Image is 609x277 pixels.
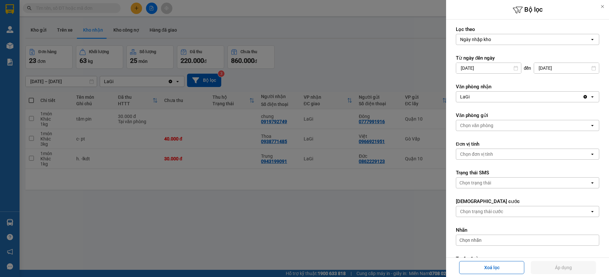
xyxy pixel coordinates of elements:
[456,169,599,176] label: Trạng thái SMS
[456,198,599,205] label: [DEMOGRAPHIC_DATA] cước
[460,94,470,100] div: LaGi
[470,94,471,100] input: Selected LaGi.
[492,36,492,43] input: Selected Ngày nhập kho.
[460,122,493,129] div: Chọn văn phòng
[456,112,599,119] label: Văn phòng gửi
[460,36,491,43] div: Ngày nhập kho
[534,63,599,73] input: Select a date.
[456,55,599,61] label: Từ ngày đến ngày
[590,152,595,157] svg: open
[456,227,599,233] label: Nhãn
[460,208,503,215] div: Chọn trạng thái cước
[459,261,524,274] button: Xoá lọc
[456,83,599,90] label: Văn phòng nhận
[590,180,595,185] svg: open
[459,180,491,186] div: Chọn trạng thái
[524,65,531,71] span: đến
[446,5,609,15] h6: Bộ lọc
[583,94,588,99] svg: Clear value
[456,141,599,147] label: Đơn vị tính
[456,26,599,33] label: Lọc theo
[460,151,493,157] div: Chọn đơn vị tính
[590,123,595,128] svg: open
[459,237,482,243] span: Chọn nhãn
[531,261,596,274] button: Áp dụng
[456,63,521,73] input: Select a date.
[590,209,595,214] svg: open
[590,37,595,42] svg: open
[456,255,599,262] label: Tuyến đường
[590,94,595,99] svg: open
